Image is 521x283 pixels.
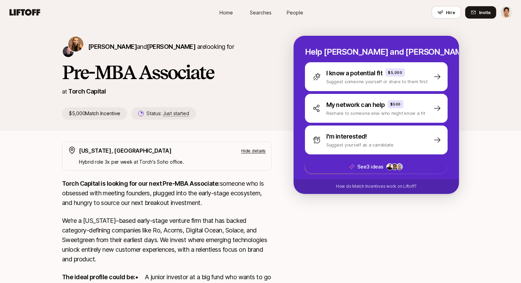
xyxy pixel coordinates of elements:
p: Suggest yourself as a candidate [326,141,394,148]
p: Suggest someone yourself or share to them first [326,78,428,85]
span: Searches [250,9,272,16]
p: at [62,87,67,96]
span: Just started [163,110,189,117]
p: How do Match Incentives work on Liftoff? [336,183,417,189]
img: Jeremy Chen [501,7,512,18]
button: Jeremy Chen [500,6,513,19]
h1: Pre-MBA Associate [62,62,272,83]
span: Hire [446,9,455,16]
button: See3 ideas [305,160,447,174]
p: someone who is obsessed with meeting founders, plugged into the early-stage ecosystem, and hungry... [62,179,272,208]
p: $5,000 [388,70,402,75]
span: [PERSON_NAME] [88,43,137,50]
img: Christopher Harper [63,46,74,57]
p: Status: [146,109,189,118]
strong: The ideal profile could be: [62,273,135,281]
p: are looking for [88,42,234,52]
a: Home [209,6,243,19]
img: a694fdd1_2d9d_4a08_bcda_8d6cadb5a71b.jpg [396,164,402,170]
p: My network can help [326,100,385,110]
img: 4e6377cb_172e_4617_8c68_d888c90a8224.jpg [391,164,398,170]
p: Reshare to someone else who might know a fit [326,110,425,117]
p: Hide details [241,147,266,154]
span: and [137,43,195,50]
p: Hybrid role 3x per week at Torch's Soho office. [79,158,266,166]
p: We’re a [US_STATE]–based early-stage venture firm that has backed category-defining companies lik... [62,216,272,264]
img: 6fdd9e5a_34aa_48d9_af9e_c9cd23a47cda.jpg [387,164,393,170]
p: Help [PERSON_NAME] and [PERSON_NAME] hire [305,47,448,57]
p: $500 [390,101,401,107]
a: Searches [243,6,278,19]
button: Invite [465,6,496,19]
span: Invite [479,9,491,16]
a: People [278,6,312,19]
strong: Torch Capital is looking for our next Pre-MBA Associate: [62,180,220,187]
span: Home [219,9,233,16]
span: [PERSON_NAME] [147,43,195,50]
p: I'm interested! [326,132,367,141]
p: $5,000 Match Incentive [62,107,127,120]
p: [US_STATE], [GEOGRAPHIC_DATA] [79,146,172,155]
span: People [287,9,303,16]
p: I know a potential fit [326,68,382,78]
button: Hire [432,6,461,19]
p: See 3 ideas [357,163,383,171]
img: Katie Reiner [68,36,83,52]
a: Torch Capital [68,88,106,95]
